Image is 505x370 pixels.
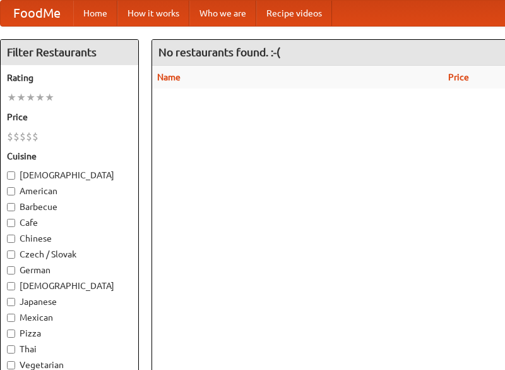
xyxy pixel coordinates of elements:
a: FoodMe [1,1,73,26]
li: $ [20,130,26,144]
h5: Cuisine [7,150,132,163]
input: Thai [7,345,15,354]
label: Czech / Slovak [7,248,132,261]
input: Japanese [7,298,15,306]
input: Cafe [7,219,15,227]
input: Chinese [7,235,15,243]
a: How it works [117,1,189,26]
li: ★ [7,90,16,104]
input: American [7,187,15,195]
h4: Filter Restaurants [1,40,138,65]
input: Pizza [7,330,15,338]
li: ★ [16,90,26,104]
label: Mexican [7,311,132,324]
a: Who we are [189,1,256,26]
label: American [7,185,132,197]
input: [DEMOGRAPHIC_DATA] [7,282,15,290]
label: Cafe [7,216,132,229]
a: Name [157,72,181,82]
li: $ [13,130,20,144]
ng-pluralize: No restaurants found. :-( [158,46,280,58]
label: German [7,264,132,276]
label: Thai [7,343,132,355]
li: ★ [35,90,45,104]
a: Price [448,72,469,82]
li: $ [32,130,39,144]
input: Barbecue [7,203,15,211]
label: [DEMOGRAPHIC_DATA] [7,280,132,292]
input: German [7,266,15,274]
li: $ [7,130,13,144]
h5: Rating [7,71,132,84]
li: ★ [45,90,54,104]
label: Barbecue [7,200,132,213]
label: Pizza [7,327,132,340]
a: Recipe videos [256,1,332,26]
input: Czech / Slovak [7,250,15,259]
li: $ [26,130,32,144]
h5: Price [7,111,132,123]
input: Vegetarian [7,361,15,369]
label: Chinese [7,232,132,245]
input: Mexican [7,314,15,322]
input: [DEMOGRAPHIC_DATA] [7,171,15,180]
label: Japanese [7,295,132,308]
a: Home [73,1,117,26]
li: ★ [26,90,35,104]
label: [DEMOGRAPHIC_DATA] [7,169,132,182]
